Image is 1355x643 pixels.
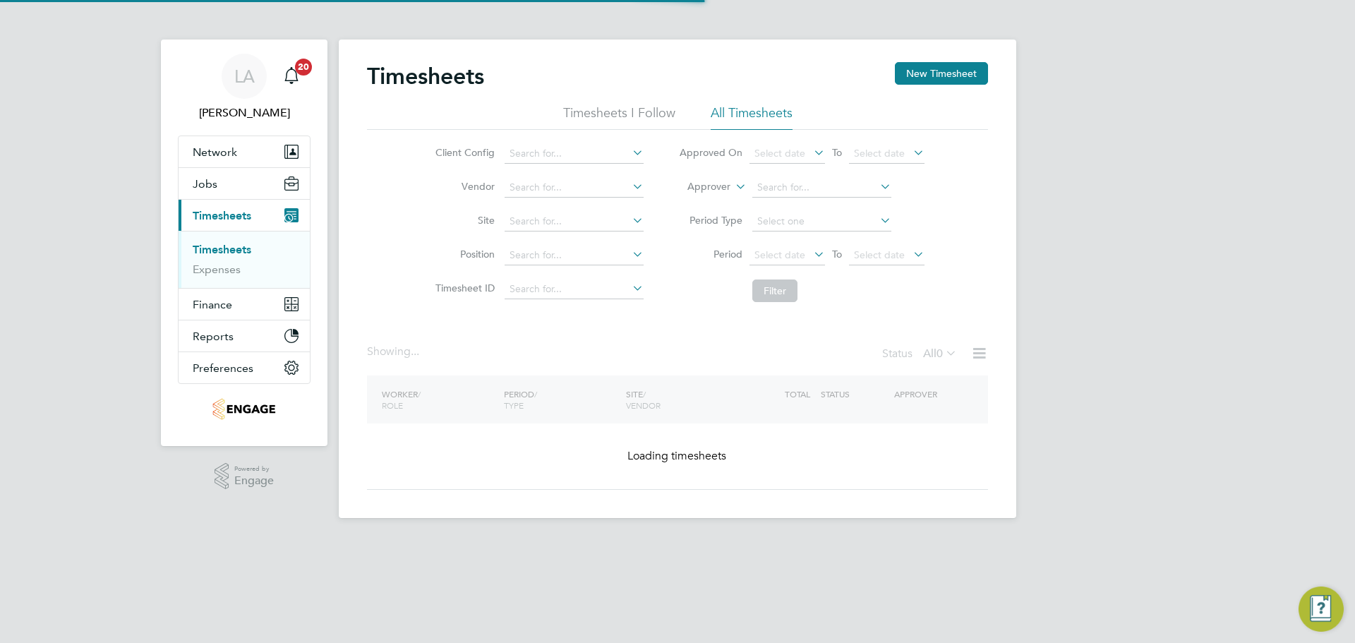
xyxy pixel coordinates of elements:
[854,248,905,261] span: Select date
[505,246,644,265] input: Search for...
[215,463,275,490] a: Powered byEngage
[1299,587,1344,632] button: Engage Resource Center
[828,245,846,263] span: To
[179,352,310,383] button: Preferences
[234,475,274,487] span: Engage
[882,344,960,364] div: Status
[667,180,730,194] label: Approver
[193,145,237,159] span: Network
[193,263,241,276] a: Expenses
[505,178,644,198] input: Search for...
[193,243,251,256] a: Timesheets
[179,168,310,199] button: Jobs
[193,298,232,311] span: Finance
[367,344,422,359] div: Showing
[179,231,310,288] div: Timesheets
[431,146,495,159] label: Client Config
[828,143,846,162] span: To
[411,344,419,359] span: ...
[179,200,310,231] button: Timesheets
[754,147,805,160] span: Select date
[193,177,217,191] span: Jobs
[295,59,312,76] span: 20
[234,67,255,85] span: LA
[178,104,311,121] span: Lucy Anderton
[277,54,306,99] a: 20
[179,289,310,320] button: Finance
[679,146,742,159] label: Approved On
[937,347,943,361] span: 0
[367,62,484,90] h2: Timesheets
[752,178,891,198] input: Search for...
[923,347,957,361] label: All
[179,136,310,167] button: Network
[505,280,644,299] input: Search for...
[679,214,742,227] label: Period Type
[679,248,742,260] label: Period
[754,248,805,261] span: Select date
[431,214,495,227] label: Site
[179,320,310,351] button: Reports
[193,361,253,375] span: Preferences
[193,330,234,343] span: Reports
[193,209,251,222] span: Timesheets
[178,54,311,121] a: LA[PERSON_NAME]
[752,212,891,232] input: Select one
[431,180,495,193] label: Vendor
[505,212,644,232] input: Search for...
[431,282,495,294] label: Timesheet ID
[752,280,797,302] button: Filter
[854,147,905,160] span: Select date
[895,62,988,85] button: New Timesheet
[711,104,793,130] li: All Timesheets
[212,398,275,421] img: integrapeople-logo-retina.png
[563,104,675,130] li: Timesheets I Follow
[234,463,274,475] span: Powered by
[505,144,644,164] input: Search for...
[431,248,495,260] label: Position
[178,398,311,421] a: Go to home page
[161,40,327,446] nav: Main navigation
